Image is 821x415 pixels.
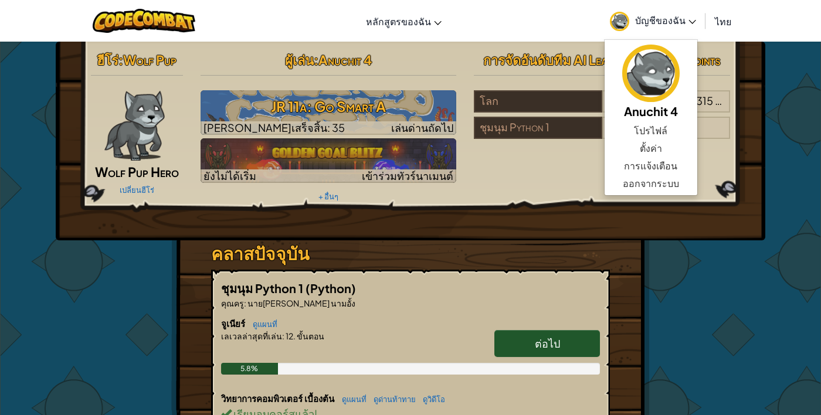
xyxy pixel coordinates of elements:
span: ฮีโร่ [97,52,118,68]
span: เข้าร่วมทัวร์นาเมนต์ [362,169,453,182]
a: ตั้งค่า [605,140,697,157]
span: บัญชีของฉัน [635,14,696,26]
img: avatar [610,12,629,31]
span: หลักสูตรของฉัน [366,15,431,28]
a: โลก#464,275/8,050,315ผู้เล่น [474,101,730,115]
h3: คลาสปัจจุบัน [211,240,610,267]
span: ไทย [715,15,731,28]
span: Anuchit 4 [318,52,372,68]
a: ชุมนุม Python 1#15/34ผู้เล่น [474,128,730,141]
a: ดูแผนที่ [336,394,367,404]
a: เปลี่ยนฮีโร่ [120,185,154,195]
a: หลักสูตรของฉัน [360,5,447,37]
img: avatar [622,45,680,102]
img: JR 11a: Go Smart A [201,90,457,135]
h5: Anuchit 4 [616,102,686,120]
span: นาย[PERSON_NAME] นามอั้ง [246,298,355,308]
a: Anuchit 4 [605,43,697,122]
span: ต่อไป [535,336,560,350]
span: จูเนียร์ [221,318,247,329]
span: : [314,52,318,68]
a: ดูด่านท้าทาย [368,394,416,404]
span: เลเวลล่าสุดที่เล่น [221,331,282,341]
span: Wolf Pup Hero [95,164,179,180]
span: : [118,52,123,68]
a: ออกจากระบบ [605,175,697,192]
img: wolf-pup-paper-doll.png [104,90,165,161]
img: Golden Goal [201,138,457,183]
a: ดูแผนที่ [247,319,277,329]
a: การแจ้งเตือน [605,157,697,175]
img: CodeCombat logo [93,9,195,33]
a: ไทย [709,5,737,37]
span: วิทยาการคอมพิวเตอร์ เบื้องต้น [221,393,336,404]
div: 5.8% [221,363,278,375]
span: ชุมนุม Python 1 [221,281,306,295]
span: (Python) [306,281,356,295]
span: : [282,331,284,341]
span: ขั้นตอน [296,331,324,341]
a: เล่นด่านถัดไป [201,90,457,135]
a: โปรไฟล์ [605,122,697,140]
span: การจัดอันดับทีม AI League [483,52,626,68]
a: ดูวิดีโอ [417,394,445,404]
span: การแจ้งเตือน [624,159,677,173]
span: เล่นด่านถัดไป [391,121,453,134]
a: บัญชีของฉัน [604,2,702,39]
span: [PERSON_NAME]เสร็จสิ้น: 35 [203,121,345,134]
a: + อื่นๆ [318,192,338,201]
span: คุณครู [221,298,244,308]
span: : [244,298,246,308]
span: Wolf Pup [123,52,177,68]
h3: JR 11a: Go Smart A [201,93,457,120]
span: ยังไม่ได้เริ่ม [203,169,256,182]
span: ผู้เล่น [285,52,314,68]
div: ชุมนุม Python 1 [474,117,602,139]
div: โลก [474,90,602,113]
span: 12. [284,331,296,341]
span: ผู้เล่น [715,94,738,107]
a: ยังไม่ได้เริ่มเข้าร่วมทัวร์นาเมนต์ [201,138,457,183]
